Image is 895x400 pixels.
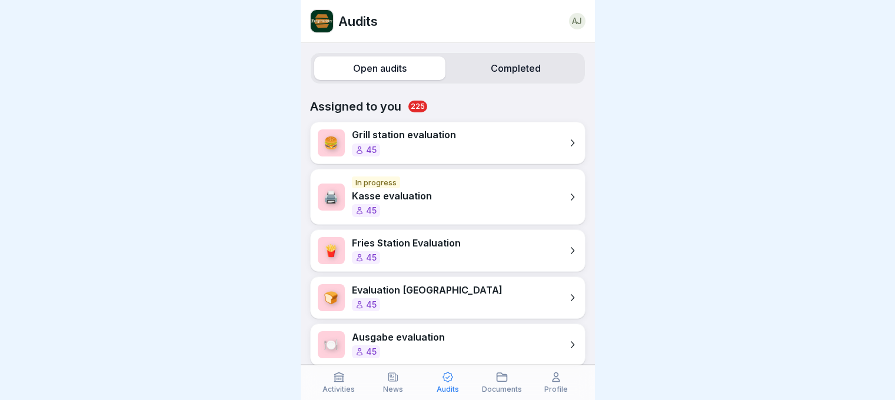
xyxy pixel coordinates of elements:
[366,348,377,356] p: 45
[322,385,355,394] p: Activities
[310,122,585,164] a: 🍔Grill station evaluation45
[352,176,400,188] p: In progress
[311,10,333,32] img: vi4xj1rh7o2tnjevi8opufjs.png
[310,276,585,319] a: 🍞Evaluation [GEOGRAPHIC_DATA]45
[352,191,432,202] p: Kasse evaluation
[544,385,568,394] p: Profile
[366,206,377,215] p: 45
[310,99,585,114] p: Assigned to you
[437,385,459,394] p: Audits
[366,146,377,154] p: 45
[314,56,445,80] label: Open audits
[318,331,345,358] div: 🍽️
[569,13,585,29] a: AJ
[310,324,585,366] a: 🍽️Ausgabe evaluation45
[383,385,403,394] p: News
[338,14,378,29] p: Audits
[450,56,581,80] label: Completed
[318,184,345,211] div: 🖨️
[352,285,503,296] p: Evaluation [GEOGRAPHIC_DATA]
[366,301,377,309] p: 45
[318,237,345,264] div: 🍟
[318,284,345,311] div: 🍞
[310,229,585,272] a: 🍟Fries Station Evaluation45
[310,169,585,225] a: 🖨️In progressKasse evaluation45
[408,101,427,112] span: 225
[482,385,522,394] p: Documents
[352,332,445,343] p: Ausgabe evaluation
[366,254,377,262] p: 45
[318,129,345,156] div: 🍔
[352,129,456,141] p: Grill station evaluation
[352,238,461,249] p: Fries Station Evaluation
